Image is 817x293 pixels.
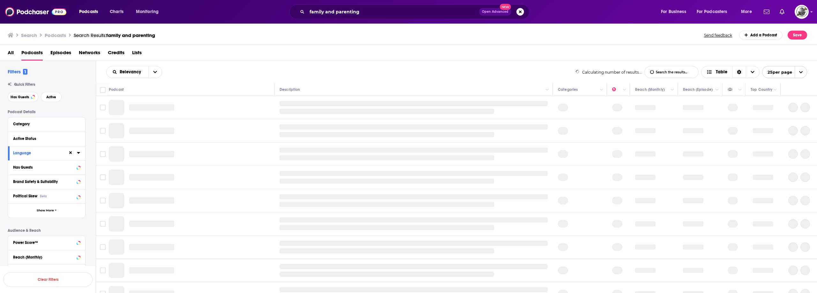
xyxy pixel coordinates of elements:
button: Column Actions [669,86,676,94]
span: Active [46,95,56,99]
span: Toggle select row [100,105,106,110]
a: Credits [108,48,124,61]
button: open menu [148,66,162,78]
img: Podchaser - Follow, Share and Rate Podcasts [5,6,66,18]
button: Column Actions [771,86,779,94]
div: Sort Direction [732,66,746,78]
span: Toggle select row [100,267,106,273]
button: open menu [656,7,694,17]
span: Charts [110,7,124,16]
div: Reach (Monthly) [13,255,75,260]
a: Episodes [50,48,71,61]
button: open menu [131,7,167,17]
button: Political SkewBeta [13,192,80,200]
span: Toggle select row [100,198,106,203]
button: Category [13,120,80,128]
span: Political Skew [13,194,37,198]
a: Add a Podcast [739,31,783,40]
button: Active [41,92,62,102]
button: Show More [8,203,85,218]
span: Podcasts [79,7,98,16]
span: family and parenting [106,32,155,38]
button: Column Actions [736,86,744,94]
a: Podcasts [21,48,43,61]
button: Save [788,31,807,40]
a: Charts [106,7,127,17]
button: Open AdvancedNew [479,8,511,16]
span: 1 [23,69,27,75]
span: Has Guests [11,95,29,99]
div: Podcast [109,86,124,93]
span: Toggle select row [100,244,106,250]
span: Logged in as PodProMaxBooking [795,5,809,19]
button: Power Score™ [13,238,80,246]
span: Quick Filters [14,82,35,87]
span: 25 per page [762,67,792,77]
div: Reach (Monthly) [635,86,665,93]
input: Search podcasts, credits, & more... [307,7,479,17]
h2: Choose View [701,66,760,78]
button: open menu [107,70,148,74]
span: Toggle select row [100,221,106,227]
button: open menu [737,7,760,17]
button: Column Actions [598,86,605,94]
div: Beta [40,194,47,198]
a: Search Results:family and parenting [74,32,155,38]
span: For Podcasters [697,7,727,16]
span: Toggle select row [100,174,106,180]
button: Reach (Monthly) [13,253,80,261]
a: All [8,48,14,61]
span: Monitoring [136,7,159,16]
a: Show notifications dropdown [761,6,772,17]
span: New [500,4,511,10]
button: Send feedback [702,33,734,38]
button: Column Actions [621,86,628,94]
span: Open Advanced [482,10,508,13]
div: Search podcasts, credits, & more... [296,4,536,19]
div: Brand Safety & Suitability [13,179,75,184]
span: For Business [661,7,686,16]
div: Language [13,151,64,155]
button: Clear Filters [3,272,93,287]
div: Categories [558,86,578,93]
div: Reach (Episode) [683,86,713,93]
div: Calculating number of results... [575,70,642,75]
a: Networks [79,48,100,61]
p: Audience & Reach [8,228,86,233]
h2: Choose List sort [106,66,162,78]
span: Table [716,70,727,74]
button: Has Guests [8,92,38,102]
button: open menu [693,7,737,17]
div: Power Score™ [13,240,75,245]
span: Toggle select row [100,151,106,157]
div: Has Guests [728,86,737,93]
button: Has Guests [13,163,80,171]
img: User Profile [795,5,809,19]
button: Show profile menu [795,5,809,19]
div: Search Results: [74,32,155,38]
button: Active Status [13,135,80,143]
span: Relevancy [120,70,143,74]
h3: Search [21,32,37,38]
button: Brand Safety & Suitability [13,178,80,186]
div: Description [280,86,300,93]
h2: Filters [8,69,27,75]
a: Show notifications dropdown [777,6,787,17]
p: Podcast Details [8,110,86,114]
button: open menu [75,7,106,17]
div: Has Guests [13,165,75,170]
a: Lists [132,48,142,61]
div: Top Country [751,86,772,93]
button: Column Actions [713,86,721,94]
button: Language [13,149,68,157]
button: open menu [762,66,807,78]
span: Toggle select row [100,128,106,134]
span: Show More [37,209,54,212]
button: Column Actions [543,86,551,94]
